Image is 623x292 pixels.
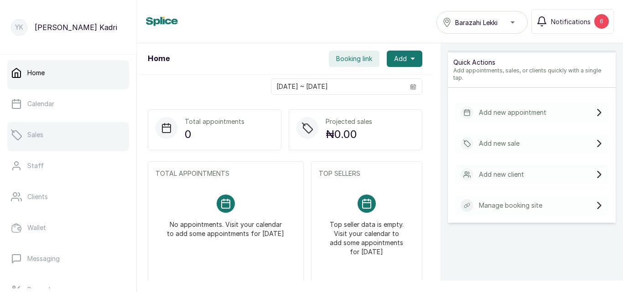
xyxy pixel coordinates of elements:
span: Barazahi Lekki [455,18,498,27]
a: Staff [7,153,129,179]
span: Add [394,54,407,63]
p: [PERSON_NAME] Kadri [35,22,117,33]
a: Calendar [7,91,129,117]
p: Add appointments, sales, or clients quickly with a single tap. [453,67,610,82]
span: Booking link [336,54,372,63]
a: Messaging [7,246,129,272]
p: Quick Actions [453,58,610,67]
p: Sales [27,130,43,139]
p: 0 [185,126,244,143]
p: YK [15,23,23,32]
div: 6 [594,14,609,29]
p: Top seller data is empty. Visit your calendar to add some appointments for [DATE] [330,213,404,256]
a: Clients [7,184,129,210]
p: Projected sales [326,117,372,126]
h1: Home [148,53,170,64]
p: ₦0.00 [326,126,372,143]
button: Notifications6 [531,9,614,34]
a: Wallet [7,215,129,241]
p: Add new sale [479,139,519,148]
p: TOTAL APPOINTMENTS [156,169,296,178]
p: Add new client [479,170,524,179]
p: Add new appointment [479,108,546,117]
p: Manage booking site [479,201,542,210]
svg: calendar [410,83,416,90]
p: Wallet [27,223,46,232]
a: Sales [7,122,129,148]
button: Add [387,51,422,67]
input: Select date [271,79,405,94]
p: TOP SELLERS [319,169,415,178]
p: Staff [27,161,44,170]
button: Booking link [329,51,379,67]
p: Clients [27,192,48,201]
p: Calendar [27,99,54,108]
span: Notifications [551,17,591,26]
p: No appointments. Visit your calendar to add some appointments for [DATE] [166,213,285,238]
p: Messaging [27,254,60,263]
a: Home [7,60,129,86]
button: Barazahi Lekki [436,11,528,34]
p: Home [27,68,45,77]
p: Total appointments [185,117,244,126]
